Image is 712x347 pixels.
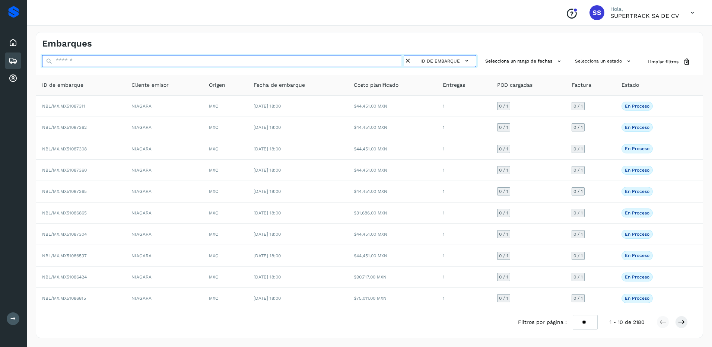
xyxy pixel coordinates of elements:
td: $31,686.00 MXN [348,203,437,224]
span: 0 / 1 [573,125,583,130]
span: Entregas [443,81,465,89]
span: Fecha de embarque [254,81,305,89]
td: 1 [437,96,491,117]
span: 0 / 1 [573,275,583,279]
button: Selecciona un estado [572,55,636,67]
td: $44,451.00 MXN [348,160,437,181]
span: NBL/MX.MX51086865 [42,210,87,216]
span: 0 / 1 [499,232,508,236]
td: NIAGARA [125,203,203,224]
td: MXC [203,288,248,309]
span: [DATE] 18:00 [254,253,281,258]
span: 0 / 1 [573,147,583,151]
span: 0 / 1 [573,232,583,236]
span: 0 / 1 [573,211,583,215]
span: [DATE] 18:00 [254,274,281,280]
span: 0 / 1 [499,211,508,215]
span: NBL/MX.MX51087360 [42,168,87,173]
span: [DATE] 18:00 [254,146,281,152]
span: [DATE] 18:00 [254,232,281,237]
span: ID de embarque [420,58,460,64]
td: NIAGARA [125,117,203,138]
p: En proceso [625,253,649,258]
span: [DATE] 18:00 [254,125,281,130]
p: En proceso [625,146,649,151]
td: NIAGARA [125,267,203,288]
td: $75,011.00 MXN [348,288,437,309]
p: En proceso [625,232,649,237]
td: $44,451.00 MXN [348,138,437,159]
p: En proceso [625,210,649,216]
span: 0 / 1 [573,189,583,194]
span: 0 / 1 [499,275,508,279]
td: MXC [203,245,248,266]
td: NIAGARA [125,288,203,309]
span: 0 / 1 [499,189,508,194]
span: 0 / 1 [499,147,508,151]
td: 1 [437,288,491,309]
td: $44,451.00 MXN [348,245,437,266]
button: Limpiar filtros [642,55,697,69]
span: 0 / 1 [499,254,508,258]
td: $90,717.00 MXN [348,267,437,288]
div: Embarques [5,52,21,69]
span: NBL/MX.MX51087311 [42,104,85,109]
td: $44,451.00 MXN [348,181,437,202]
span: 0 / 1 [499,168,508,172]
td: 1 [437,138,491,159]
div: Inicio [5,35,21,51]
span: NBL/MX.MX51087365 [42,189,87,194]
td: 1 [437,203,491,224]
span: 0 / 1 [573,254,583,258]
td: 1 [437,224,491,245]
td: NIAGARA [125,138,203,159]
span: 1 - 10 de 2180 [610,318,645,326]
p: En proceso [625,296,649,301]
span: Costo planificado [354,81,398,89]
td: 1 [437,267,491,288]
span: Limpiar filtros [648,58,678,65]
p: SUPERTRACK SA DE CV [610,12,679,19]
td: NIAGARA [125,96,203,117]
span: Filtros por página : [518,318,567,326]
td: $44,451.00 MXN [348,117,437,138]
td: NIAGARA [125,224,203,245]
span: [DATE] 18:00 [254,189,281,194]
td: MXC [203,267,248,288]
span: Origen [209,81,225,89]
span: 0 / 1 [499,104,508,108]
span: POD cargadas [497,81,533,89]
span: Cliente emisor [131,81,169,89]
span: 0 / 1 [499,296,508,300]
div: Cuentas por cobrar [5,70,21,87]
td: $44,451.00 MXN [348,224,437,245]
p: En proceso [625,104,649,109]
td: MXC [203,96,248,117]
span: 0 / 1 [573,296,583,300]
span: NBL/MX.MX51087362 [42,125,87,130]
td: MXC [203,138,248,159]
td: MXC [203,160,248,181]
td: $44,451.00 MXN [348,96,437,117]
td: 1 [437,160,491,181]
span: [DATE] 18:00 [254,210,281,216]
p: En proceso [625,125,649,130]
td: NIAGARA [125,160,203,181]
span: Estado [622,81,639,89]
span: NBL/MX.MX51087308 [42,146,87,152]
td: 1 [437,245,491,266]
span: [DATE] 18:00 [254,296,281,301]
td: MXC [203,203,248,224]
td: NIAGARA [125,181,203,202]
p: En proceso [625,274,649,280]
button: ID de embarque [418,55,473,66]
span: Factura [572,81,591,89]
td: MXC [203,224,248,245]
span: 0 / 1 [499,125,508,130]
span: NBL/MX.MX51086537 [42,253,87,258]
h4: Embarques [42,38,92,49]
span: [DATE] 18:00 [254,104,281,109]
td: NIAGARA [125,245,203,266]
td: MXC [203,181,248,202]
span: NBL/MX.MX51087304 [42,232,87,237]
